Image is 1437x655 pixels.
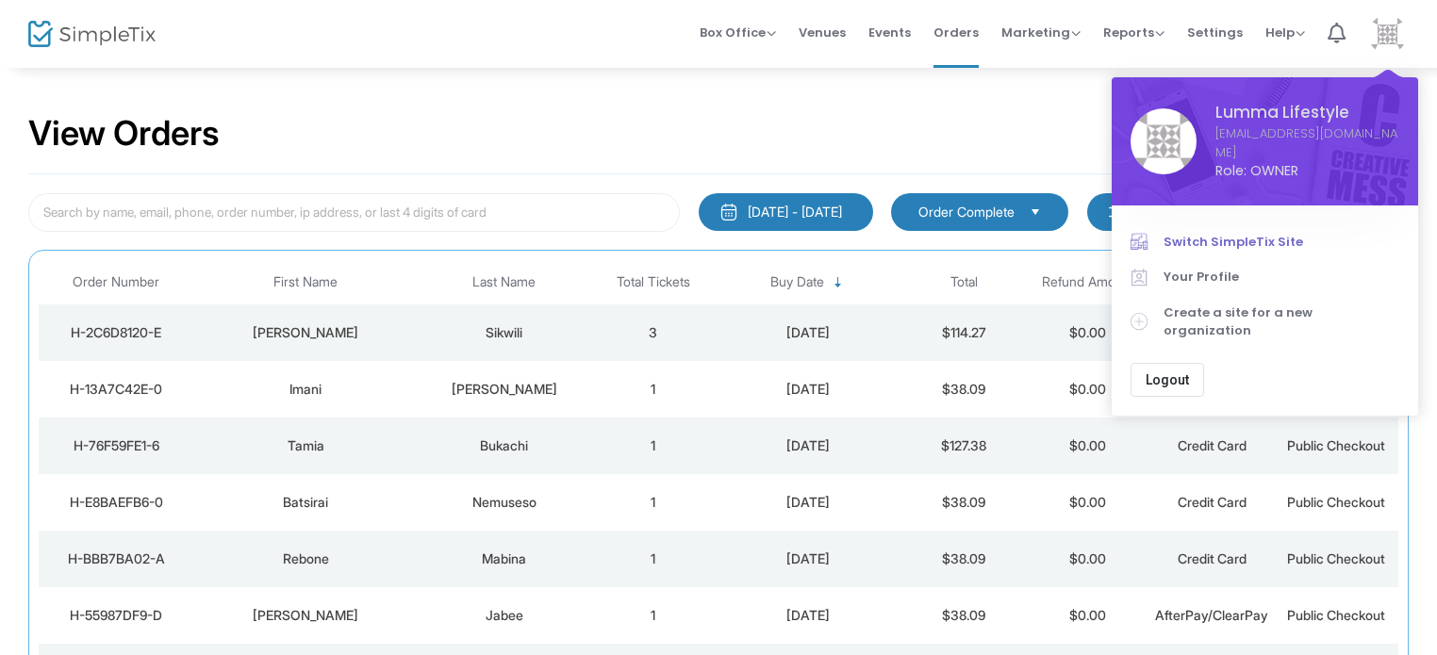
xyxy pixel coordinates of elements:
div: Sikwili [422,323,586,342]
span: Lumma Lifestyle [1215,101,1399,124]
td: $0.00 [1026,304,1150,361]
div: Imani [199,380,413,399]
div: 17/8/2025 [720,323,898,342]
div: Jabee [422,606,586,625]
th: Total Tickets [591,260,716,304]
m-button: Advanced filters [1087,193,1262,231]
td: $0.00 [1026,474,1150,531]
span: Order Complete [918,203,1015,221]
div: H-E8BAEFB6-0 [43,493,190,512]
div: 17/8/2025 [720,380,898,399]
div: Rebone [199,549,413,568]
span: Public Checkout [1287,437,1385,453]
span: Your Profile [1164,268,1399,287]
span: Sortable [831,275,846,290]
td: $114.27 [901,304,1026,361]
button: Logout [1131,363,1204,397]
span: Buy Date [770,274,824,290]
a: Your Profile [1131,259,1399,295]
div: 8/8/2025 [720,606,898,625]
span: Credit Card [1178,494,1247,510]
td: $38.09 [901,587,1026,644]
td: $127.38 [901,418,1026,474]
th: Total [901,260,1026,304]
h2: View Orders [28,113,220,155]
div: H-2C6D8120-E [43,323,190,342]
a: Create a site for a new organization [1131,295,1399,349]
td: 1 [591,474,716,531]
span: Order Number [73,274,159,290]
span: Settings [1187,8,1243,57]
span: Events [868,8,911,57]
div: H-55987DF9-D [43,606,190,625]
td: 1 [591,531,716,587]
td: $38.09 [901,361,1026,418]
span: Last Name [472,274,536,290]
div: Tamia [199,436,413,455]
td: $0.00 [1026,361,1150,418]
th: Refund Amount [1026,260,1150,304]
button: [DATE] - [DATE] [699,193,873,231]
td: 1 [591,587,716,644]
div: Mabina [422,549,586,568]
span: Public Checkout [1287,494,1385,510]
td: 1 [591,361,716,418]
img: monthly [719,203,738,221]
span: Public Checkout [1287,607,1385,623]
div: Mungai [422,380,586,399]
button: Select [1022,202,1049,222]
td: 3 [591,304,716,361]
span: Orders [933,8,979,57]
div: H-BBB7BA02-A [43,549,190,568]
span: Venues [799,8,846,57]
span: Create a site for a new organization [1164,303,1399,340]
td: 1 [591,418,716,474]
div: Bukachi [422,436,586,455]
div: 11/8/2025 [720,549,898,568]
span: Credit Card [1178,550,1247,566]
span: Role: OWNER [1215,161,1399,181]
div: Bradley [199,323,413,342]
img: filter [1108,203,1127,221]
td: $38.09 [901,474,1026,531]
span: First Name [273,274,338,290]
div: H-76F59FE1-6 [43,436,190,455]
td: $38.09 [901,531,1026,587]
span: Marketing [1001,24,1081,41]
div: 16/8/2025 [720,436,898,455]
a: Switch SimpleTix Site [1131,224,1399,260]
td: $0.00 [1026,418,1150,474]
span: Credit Card [1178,437,1247,453]
span: Box Office [700,24,776,41]
div: Sarah [199,606,413,625]
div: Nemuseso [422,493,586,512]
span: Help [1265,24,1305,41]
span: Reports [1103,24,1164,41]
div: 16/8/2025 [720,493,898,512]
td: $0.00 [1026,587,1150,644]
div: Batsirai [199,493,413,512]
td: $0.00 [1026,531,1150,587]
span: Public Checkout [1287,550,1385,566]
div: H-13A7C42E-0 [43,380,190,399]
span: Logout [1146,372,1189,387]
input: Search by name, email, phone, order number, ip address, or last 4 digits of card [28,193,680,232]
a: [EMAIL_ADDRESS][DOMAIN_NAME] [1215,124,1399,161]
span: AfterPay/ClearPay [1155,607,1268,623]
div: [DATE] - [DATE] [748,203,842,221]
span: Switch SimpleTix Site [1164,233,1399,252]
